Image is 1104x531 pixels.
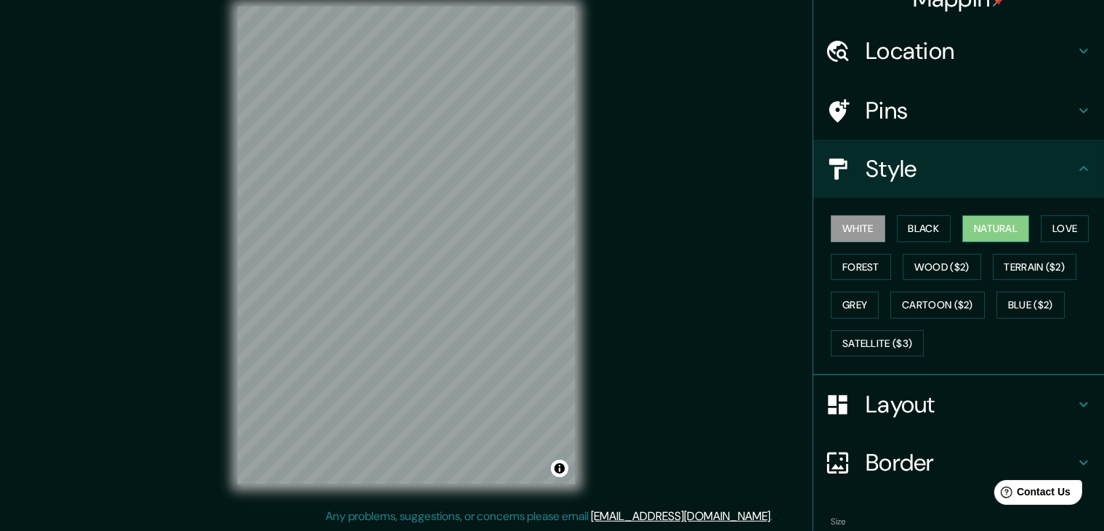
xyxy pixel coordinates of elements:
[866,390,1075,419] h4: Layout
[831,292,879,319] button: Grey
[813,375,1104,434] div: Layout
[962,215,1029,242] button: Natural
[773,508,775,525] div: .
[813,434,1104,492] div: Border
[866,96,1075,125] h4: Pins
[996,292,1065,319] button: Blue ($2)
[238,7,576,484] canvas: Map
[831,254,891,281] button: Forest
[326,508,773,525] p: Any problems, suggestions, or concerns please email .
[775,508,778,525] div: .
[903,254,981,281] button: Wood ($2)
[975,474,1088,515] iframe: Help widget launcher
[1041,215,1089,242] button: Love
[813,22,1104,80] div: Location
[592,508,771,524] a: [EMAIL_ADDRESS][DOMAIN_NAME]
[831,215,885,242] button: White
[551,460,568,477] button: Toggle attribution
[993,254,1077,281] button: Terrain ($2)
[813,140,1104,198] div: Style
[866,154,1075,183] h4: Style
[890,292,985,319] button: Cartoon ($2)
[831,330,924,357] button: Satellite ($3)
[866,448,1075,477] h4: Border
[831,516,846,528] label: Size
[813,81,1104,140] div: Pins
[897,215,951,242] button: Black
[866,36,1075,65] h4: Location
